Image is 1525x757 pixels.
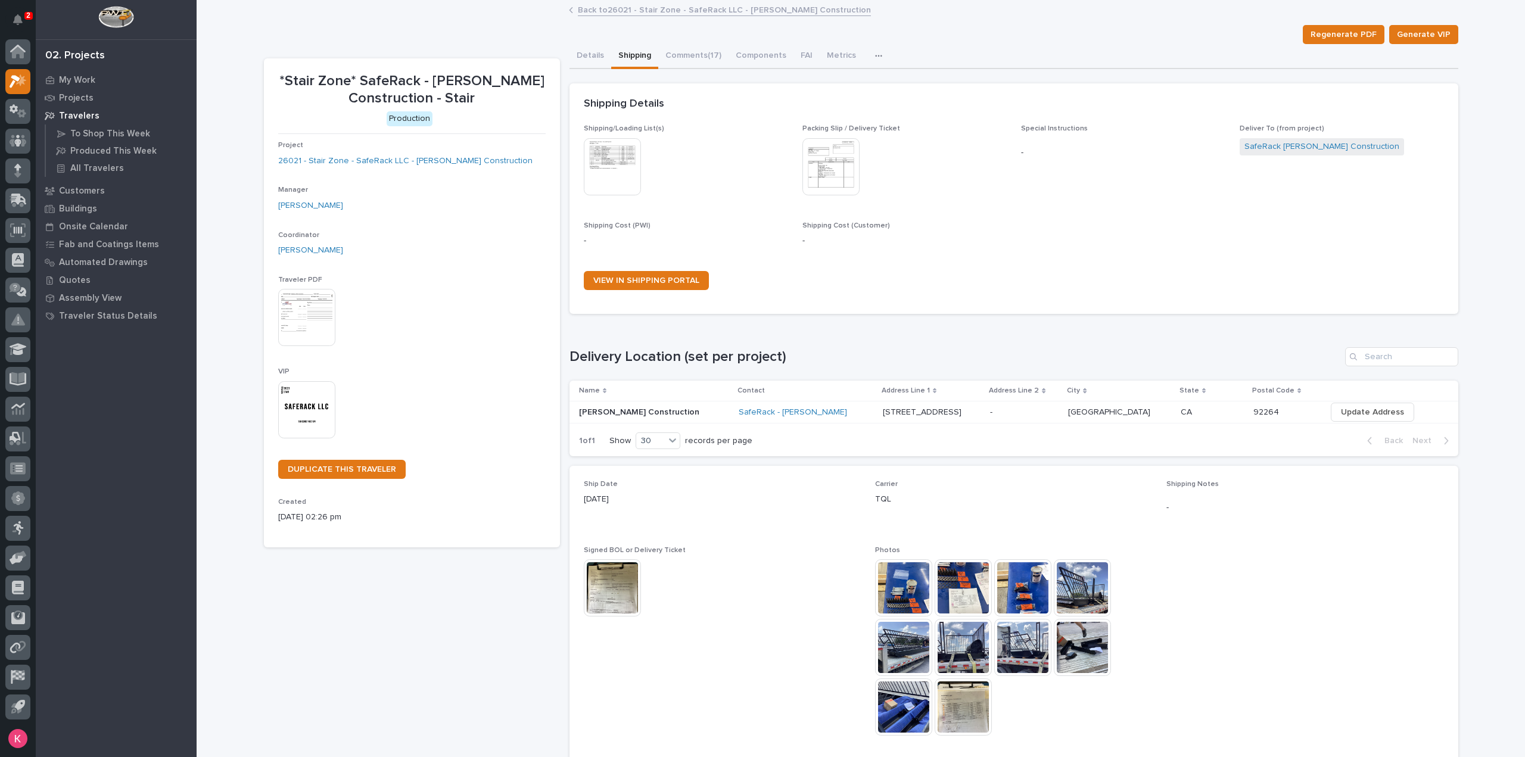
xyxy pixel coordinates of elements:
[59,186,105,197] p: Customers
[278,155,533,167] a: 26021 - Stair Zone - SafeRack LLC - [PERSON_NAME] Construction
[1311,27,1377,42] span: Regenerate PDF
[70,163,124,174] p: All Travelers
[70,129,150,139] p: To Shop This Week
[36,235,197,253] a: Fab and Coatings Items
[46,142,197,159] a: Produced This Week
[46,160,197,176] a: All Travelers
[569,426,605,456] p: 1 of 1
[278,186,308,194] span: Manager
[1067,384,1080,397] p: City
[611,44,658,69] button: Shipping
[569,401,1458,423] tr: [PERSON_NAME] Construction[PERSON_NAME] Construction SafeRack - [PERSON_NAME] [STREET_ADDRESS][ST...
[59,257,148,268] p: Automated Drawings
[875,481,898,488] span: Carrier
[1397,27,1451,42] span: Generate VIP
[36,307,197,325] a: Traveler Status Details
[1240,125,1324,132] span: Deliver To (from project)
[1412,435,1439,446] span: Next
[569,348,1340,366] h1: Delivery Location (set per project)
[1068,405,1153,418] p: [GEOGRAPHIC_DATA]
[990,405,995,418] p: -
[1341,405,1404,419] span: Update Address
[1377,435,1403,446] span: Back
[584,125,664,132] span: Shipping/Loading List(s)
[59,293,122,304] p: Assembly View
[98,6,133,28] img: Workspace Logo
[59,275,91,286] p: Quotes
[802,222,890,229] span: Shipping Cost (Customer)
[1244,141,1399,153] a: SafeRack [PERSON_NAME] Construction
[1331,403,1414,422] button: Update Address
[1252,384,1294,397] p: Postal Code
[36,289,197,307] a: Assembly View
[1021,147,1225,159] p: -
[729,44,793,69] button: Components
[278,368,290,375] span: VIP
[739,407,847,418] a: SafeRack - [PERSON_NAME]
[1021,125,1088,132] span: Special Instructions
[1303,25,1384,44] button: Regenerate PDF
[875,493,1152,506] p: TQL
[278,276,322,284] span: Traveler PDF
[1166,501,1443,514] p: -
[875,547,900,554] span: Photos
[1166,481,1219,488] span: Shipping Notes
[36,217,197,235] a: Onsite Calendar
[59,204,97,214] p: Buildings
[584,271,709,290] a: VIEW IN SHIPPING PORTAL
[288,465,396,473] span: DUPLICATE THIS TRAVELER
[636,435,665,447] div: 30
[59,311,157,322] p: Traveler Status Details
[578,2,871,16] a: Back to26021 - Stair Zone - SafeRack LLC - [PERSON_NAME] Construction
[36,200,197,217] a: Buildings
[584,547,686,554] span: Signed BOL or Delivery Ticket
[882,384,930,397] p: Address Line 1
[278,244,343,257] a: [PERSON_NAME]
[569,44,611,69] button: Details
[737,384,765,397] p: Contact
[883,405,964,418] p: [STREET_ADDRESS]
[36,253,197,271] a: Automated Drawings
[584,222,651,229] span: Shipping Cost (PWI)
[1179,384,1199,397] p: State
[36,107,197,124] a: Travelers
[36,89,197,107] a: Projects
[593,276,699,285] span: VIEW IN SHIPPING PORTAL
[1345,347,1458,366] input: Search
[579,405,702,418] p: [PERSON_NAME] Construction
[278,511,546,524] p: [DATE] 02:26 pm
[658,44,729,69] button: Comments (17)
[278,200,343,212] a: [PERSON_NAME]
[989,384,1039,397] p: Address Line 2
[45,49,105,63] div: 02. Projects
[59,93,94,104] p: Projects
[278,499,306,506] span: Created
[579,384,600,397] p: Name
[584,235,788,247] p: -
[793,44,820,69] button: FAI
[820,44,863,69] button: Metrics
[278,232,319,239] span: Coordinator
[1389,25,1458,44] button: Generate VIP
[584,493,861,506] p: [DATE]
[1181,405,1194,418] p: CA
[59,222,128,232] p: Onsite Calendar
[59,75,95,86] p: My Work
[36,271,197,289] a: Quotes
[26,11,30,20] p: 2
[59,111,99,122] p: Travelers
[5,726,30,751] button: users-avatar
[278,73,546,107] p: *Stair Zone* SafeRack - [PERSON_NAME] Construction - Stair
[609,436,631,446] p: Show
[36,182,197,200] a: Customers
[1358,435,1408,446] button: Back
[36,71,197,89] a: My Work
[46,125,197,142] a: To Shop This Week
[15,14,30,33] div: Notifications2
[278,142,303,149] span: Project
[584,481,618,488] span: Ship Date
[584,98,664,111] h2: Shipping Details
[685,436,752,446] p: records per page
[1408,435,1458,446] button: Next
